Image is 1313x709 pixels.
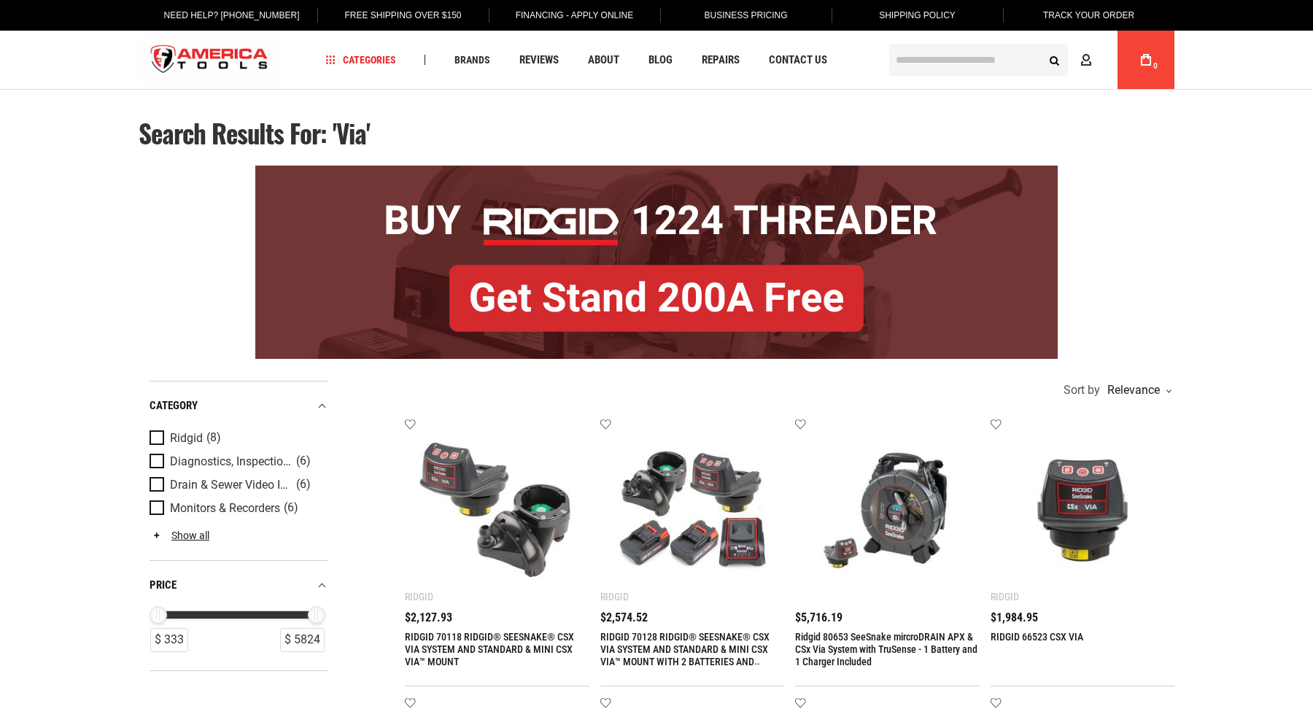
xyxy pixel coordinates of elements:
div: price [150,576,328,595]
span: Drain & Sewer Video Inspection [170,479,293,492]
img: Ridgid 80653 SeeSnake mircroDRAIN APX & CSx Via System with TruSense - 1 Battery and 1 Charger In... [810,433,965,588]
a: Brands [448,50,497,70]
div: Ridgid [600,591,629,603]
span: About [588,55,619,66]
a: Categories [319,50,403,70]
button: Search [1040,46,1068,74]
a: About [581,50,626,70]
div: Relevance [1104,384,1171,396]
span: Diagnostics, Inspection & Locating [170,455,293,468]
span: Ridgid [170,432,203,445]
span: Contact Us [769,55,827,66]
img: RIDGID 70128 RIDGID® SEESNAKE® CSX VIA SYSTEM AND STANDARD & MINI CSX VIA™ MOUNT WITH 2 BATTERIES... [615,433,770,588]
img: America Tools [139,33,280,88]
span: Search results for: 'via' [139,114,370,152]
div: category [150,396,328,416]
span: (6) [284,502,298,514]
span: $1,984.95 [991,612,1038,624]
div: Ridgid [405,591,433,603]
a: Reviews [513,50,565,70]
span: Sort by [1064,384,1100,396]
span: (6) [296,455,311,468]
a: Repairs [695,50,746,70]
a: Monitors & Recorders (6) [150,500,325,516]
span: Reviews [519,55,559,66]
a: store logo [139,33,280,88]
div: $ 5824 [280,628,325,652]
span: Brands [454,55,490,65]
a: RIDGID 70118 RIDGID® SEESNAKE® CSX VIA SYSTEM AND STANDARD & MINI CSX VIA™ MOUNT [405,631,574,667]
div: $ 333 [150,628,188,652]
a: Show all [150,530,209,541]
span: 0 [1153,62,1158,70]
span: (6) [296,479,311,491]
span: Monitors & Recorders [170,502,280,515]
img: BOGO: Buy RIDGID® 1224 Threader, Get Stand 200A Free! [255,166,1058,359]
a: Blog [642,50,679,70]
a: Contact Us [762,50,834,70]
a: Diagnostics, Inspection & Locating (6) [150,454,325,470]
a: RIDGID 70128 RIDGID® SEESNAKE® CSX VIA SYSTEM AND STANDARD & MINI CSX VIA™ MOUNT WITH 2 BATTERIES... [600,631,770,680]
span: $2,127.93 [405,612,452,624]
span: Categories [326,55,396,65]
span: $2,574.52 [600,612,648,624]
span: Shipping Policy [879,10,956,20]
div: Ridgid [991,591,1019,603]
a: RIDGID 66523 CSX VIA [991,631,1083,643]
span: Repairs [702,55,740,66]
span: $5,716.19 [795,612,843,624]
a: Drain & Sewer Video Inspection (6) [150,477,325,493]
span: (8) [206,432,221,444]
a: 0 [1132,31,1160,89]
a: Ridgid (8) [150,430,325,446]
img: RIDGID 66523 CSX VIA [1005,433,1161,588]
a: Ridgid 80653 SeeSnake mircroDRAIN APX & CSx Via System with TruSense - 1 Battery and 1 Charger In... [795,631,977,667]
a: BOGO: Buy RIDGID® 1224 Threader, Get Stand 200A Free! [255,166,1058,177]
img: RIDGID 70118 RIDGID® SEESNAKE® CSX VIA SYSTEM AND STANDARD & MINI CSX VIA™ MOUNT [419,433,575,588]
span: Blog [648,55,673,66]
div: Product Filters [150,381,328,671]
